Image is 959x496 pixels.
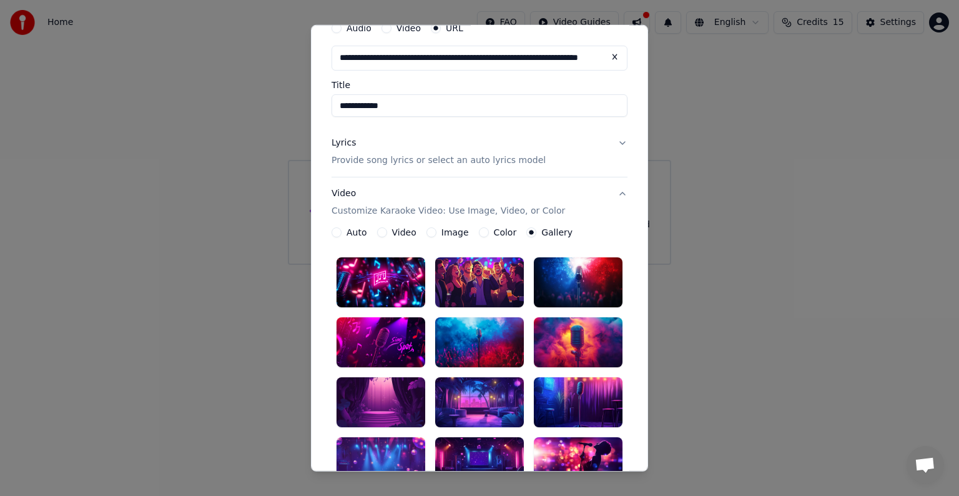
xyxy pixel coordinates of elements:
[332,205,565,217] p: Customize Karaoke Video: Use Image, Video, or Color
[396,24,421,32] label: Video
[446,24,463,32] label: URL
[494,228,517,237] label: Color
[332,127,627,177] button: LyricsProvide song lyrics or select an auto lyrics model
[332,154,546,167] p: Provide song lyrics or select an auto lyrics model
[541,228,573,237] label: Gallery
[392,228,416,237] label: Video
[347,24,371,32] label: Audio
[332,81,627,89] label: Title
[441,228,469,237] label: Image
[332,137,356,149] div: Lyrics
[332,177,627,227] button: VideoCustomize Karaoke Video: Use Image, Video, or Color
[332,187,565,217] div: Video
[347,228,367,237] label: Auto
